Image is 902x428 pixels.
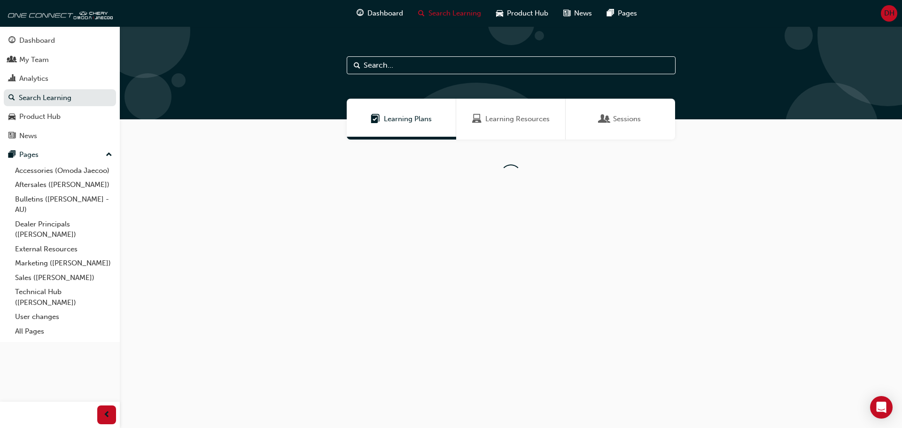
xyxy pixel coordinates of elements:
[357,8,364,19] span: guage-icon
[613,114,641,125] span: Sessions
[556,4,599,23] a: news-iconNews
[19,111,61,122] div: Product Hub
[349,4,411,23] a: guage-iconDashboard
[566,99,675,140] a: SessionsSessions
[11,178,116,192] a: Aftersales ([PERSON_NAME])
[607,8,614,19] span: pages-icon
[11,192,116,217] a: Bulletins ([PERSON_NAME] - AU)
[11,285,116,310] a: Technical Hub ([PERSON_NAME])
[4,146,116,163] button: Pages
[8,37,16,45] span: guage-icon
[870,396,893,419] div: Open Intercom Messenger
[4,51,116,69] a: My Team
[574,8,592,19] span: News
[618,8,637,19] span: Pages
[507,8,548,19] span: Product Hub
[881,5,897,22] button: DH
[19,131,37,141] div: News
[19,35,55,46] div: Dashboard
[489,4,556,23] a: car-iconProduct Hub
[8,113,16,121] span: car-icon
[4,32,116,49] a: Dashboard
[496,8,503,19] span: car-icon
[428,8,481,19] span: Search Learning
[884,8,894,19] span: DH
[600,114,609,125] span: Sessions
[8,75,16,83] span: chart-icon
[4,30,116,146] button: DashboardMy TeamAnalyticsSearch LearningProduct HubNews
[411,4,489,23] a: search-iconSearch Learning
[563,8,570,19] span: news-icon
[4,89,116,107] a: Search Learning
[418,8,425,19] span: search-icon
[354,60,360,71] span: Search
[384,114,432,125] span: Learning Plans
[4,108,116,125] a: Product Hub
[8,94,15,102] span: search-icon
[5,4,113,23] img: oneconnect
[347,99,456,140] a: Learning PlansLearning Plans
[456,99,566,140] a: Learning ResourcesLearning Resources
[599,4,645,23] a: pages-iconPages
[19,54,49,65] div: My Team
[485,114,550,125] span: Learning Resources
[11,324,116,339] a: All Pages
[19,73,48,84] div: Analytics
[347,56,676,74] input: Search...
[4,127,116,145] a: News
[4,70,116,87] a: Analytics
[371,114,380,125] span: Learning Plans
[11,242,116,257] a: External Resources
[8,151,16,159] span: pages-icon
[11,271,116,285] a: Sales ([PERSON_NAME])
[106,149,112,161] span: up-icon
[11,163,116,178] a: Accessories (Omoda Jaecoo)
[8,56,16,64] span: people-icon
[11,217,116,242] a: Dealer Principals ([PERSON_NAME])
[103,409,110,421] span: prev-icon
[11,310,116,324] a: User changes
[19,149,39,160] div: Pages
[11,256,116,271] a: Marketing ([PERSON_NAME])
[367,8,403,19] span: Dashboard
[472,114,482,125] span: Learning Resources
[8,132,16,140] span: news-icon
